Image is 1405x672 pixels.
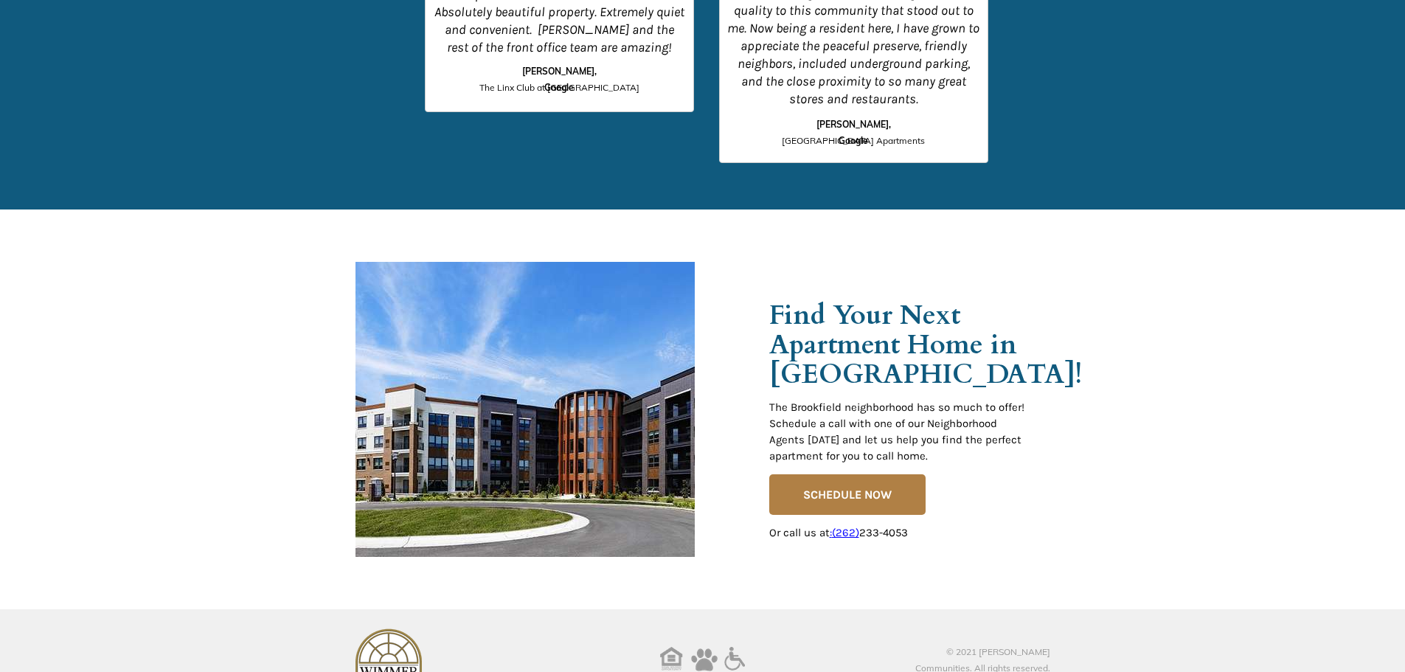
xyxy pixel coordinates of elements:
span: The Brookfield neighborhood has so much to offer! Schedule a call with one of our Neighborhood Ag... [769,401,1024,463]
span: Find Your Next Apartment Home in [GEOGRAPHIC_DATA]! [769,297,1082,392]
a: SCHEDULE NOW [769,474,926,515]
span: SCHEDULE NOW [769,488,926,502]
a: (262) [832,526,859,539]
span: [GEOGRAPHIC_DATA] Apartments [782,135,925,146]
strong: [PERSON_NAME], Google [522,66,597,93]
strong: [PERSON_NAME], Google [816,119,891,146]
span: The Linx Club at [GEOGRAPHIC_DATA] [479,82,639,93]
span: Or call us at 233-4053 [769,526,908,539]
a: : [830,526,832,539]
